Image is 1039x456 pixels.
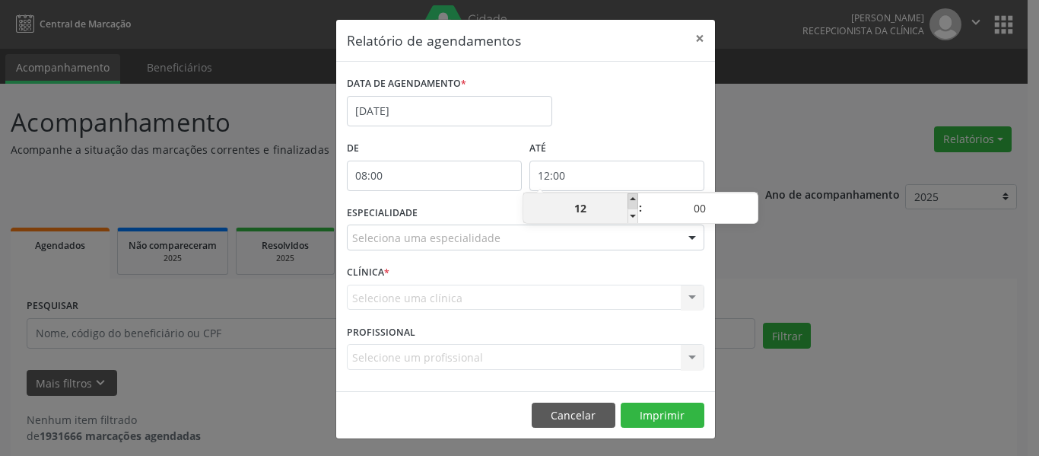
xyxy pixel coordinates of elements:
[347,161,522,191] input: Selecione o horário inicial
[523,193,638,224] input: Hour
[347,261,389,285] label: CLÍNICA
[352,230,500,246] span: Seleciona uma especialidade
[621,403,704,429] button: Imprimir
[347,202,418,225] label: ESPECIALIDADE
[529,161,704,191] input: Selecione o horário final
[685,20,715,57] button: Close
[638,193,643,223] span: :
[347,30,521,50] h5: Relatório de agendamentos
[643,193,758,224] input: Minute
[347,96,552,126] input: Selecione uma data ou intervalo
[529,137,704,161] label: ATÉ
[347,72,466,96] label: DATA DE AGENDAMENTO
[347,320,415,344] label: PROFISSIONAL
[347,137,522,161] label: De
[532,403,615,429] button: Cancelar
